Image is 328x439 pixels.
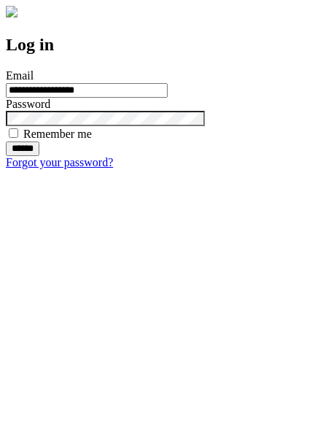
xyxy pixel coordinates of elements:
[6,98,50,110] label: Password
[6,69,34,82] label: Email
[6,6,17,18] img: logo-4e3dc11c47720685a147b03b5a06dd966a58ff35d612b21f08c02c0306f2b779.png
[6,156,113,168] a: Forgot your password?
[6,35,322,55] h2: Log in
[23,128,92,140] label: Remember me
